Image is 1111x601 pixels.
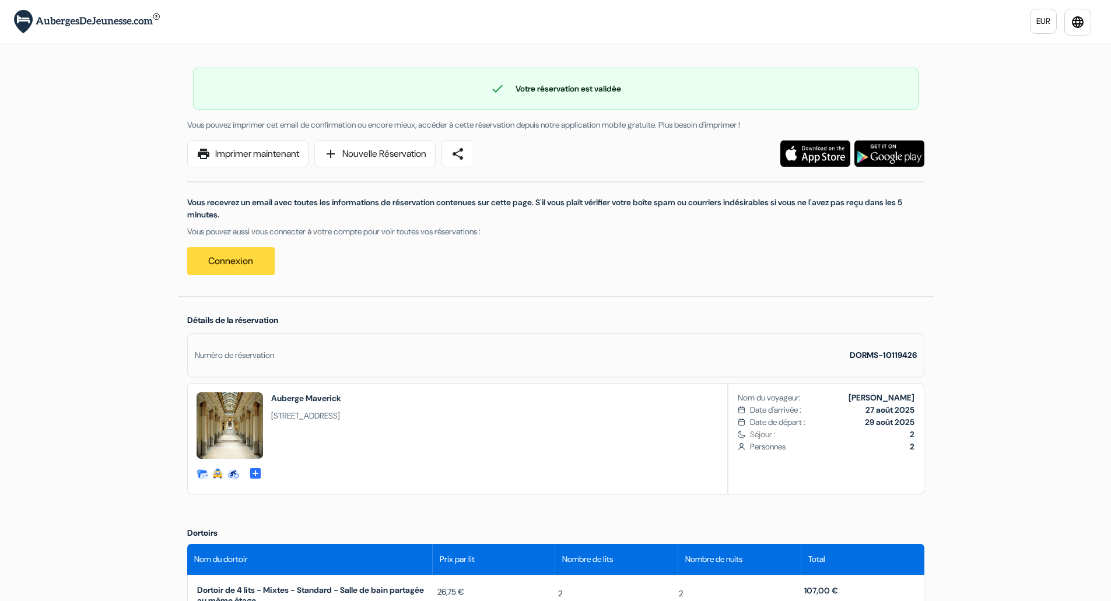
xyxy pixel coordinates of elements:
strong: DORMS-10119426 [850,350,917,360]
img: Téléchargez l'application gratuite [780,140,850,167]
span: 2 [679,588,683,600]
h2: Auberge Maverick [271,392,341,404]
b: 27 août 2025 [865,405,914,415]
span: Prix par lit [440,553,475,565]
span: Nom du voyageur: [738,392,801,404]
a: share [441,140,474,167]
a: printImprimer maintenant [187,140,309,167]
img: Téléchargez l'application gratuite [854,140,924,167]
span: Vous pouvez imprimer cet email de confirmation ou encore mieux, accéder à cette réservation depui... [187,120,740,130]
span: Nom du dortoir [194,553,248,565]
span: 107,00 € [804,585,838,596]
b: 2 [910,429,914,440]
span: share [451,147,465,161]
b: 29 août 2025 [865,417,914,427]
a: Connexion [187,247,275,275]
a: EUR [1030,9,1057,34]
p: Vous recevrez un email avec toutes les informations de réservation contenues sur cette page. S'il... [187,196,924,221]
p: Vous pouvez aussi vous connecter à votre compte pour voir toutes vos réservations : [187,226,924,238]
span: Date d'arrivée : [750,404,801,416]
div: Votre réservation est validée [194,82,918,96]
span: 2 [558,588,562,600]
img: AubergesDeJeunesse.com [14,10,160,34]
a: addNouvelle Réservation [314,140,436,167]
b: 2 [910,441,914,452]
span: Personnes [750,441,914,453]
i: language [1071,15,1085,29]
img: our_grand_entrance_61686_15283868384945.jpg [197,392,263,459]
div: Numéro de réservation [195,349,274,361]
span: add [324,147,338,161]
span: Date de départ : [750,416,805,428]
span: [STREET_ADDRESS] [271,410,341,422]
span: Nombre de lits [562,553,613,565]
span: print [197,147,211,161]
b: [PERSON_NAME] [849,392,914,403]
span: Nombre de nuits [685,553,742,565]
a: language [1064,9,1091,36]
span: Détails de la réservation [187,315,278,325]
a: add_box [248,466,262,478]
span: check [490,82,504,96]
span: Séjour : [750,428,914,441]
span: Dortoirs [187,528,218,538]
span: add_box [248,466,262,478]
span: Total [808,553,825,565]
span: 26,75 € [437,586,464,598]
